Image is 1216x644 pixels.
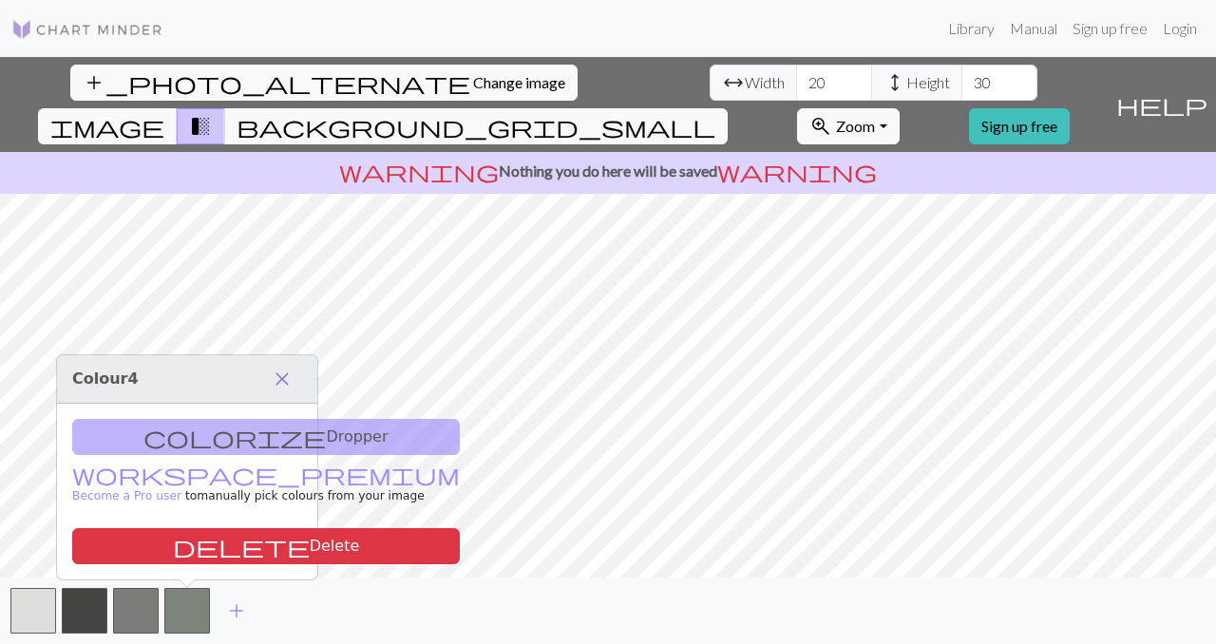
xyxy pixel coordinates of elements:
a: Sign up free [969,108,1070,144]
span: help [1116,91,1207,118]
button: Add color [213,593,260,629]
button: Help [1108,57,1216,152]
span: delete [173,533,310,559]
span: Height [906,71,950,94]
span: image [50,113,164,140]
span: add [225,597,248,624]
a: Sign up free [1065,9,1155,47]
a: Manual [1002,9,1065,47]
a: Login [1155,9,1205,47]
span: Width [745,71,785,94]
span: arrow_range [722,69,745,96]
span: Change image [473,73,565,91]
span: height [883,69,906,96]
span: transition_fade [189,113,212,140]
span: Zoom [836,117,875,135]
span: background_grid_small [237,113,715,140]
span: zoom_in [809,113,832,140]
button: Change image [70,65,578,101]
span: workspace_premium [72,461,460,487]
p: Nothing you do here will be saved [8,160,1208,182]
a: Library [940,9,1002,47]
img: Logo [11,18,163,41]
span: Colour 4 [72,369,139,388]
span: close [271,366,294,392]
button: Close [262,363,302,395]
a: Become a Pro user [72,469,460,502]
button: Delete color [72,528,460,564]
small: to manually pick colours from your image [72,469,460,502]
span: warning [717,158,877,184]
span: warning [339,158,499,184]
span: add_photo_alternate [83,69,470,96]
button: Zoom [797,108,899,144]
